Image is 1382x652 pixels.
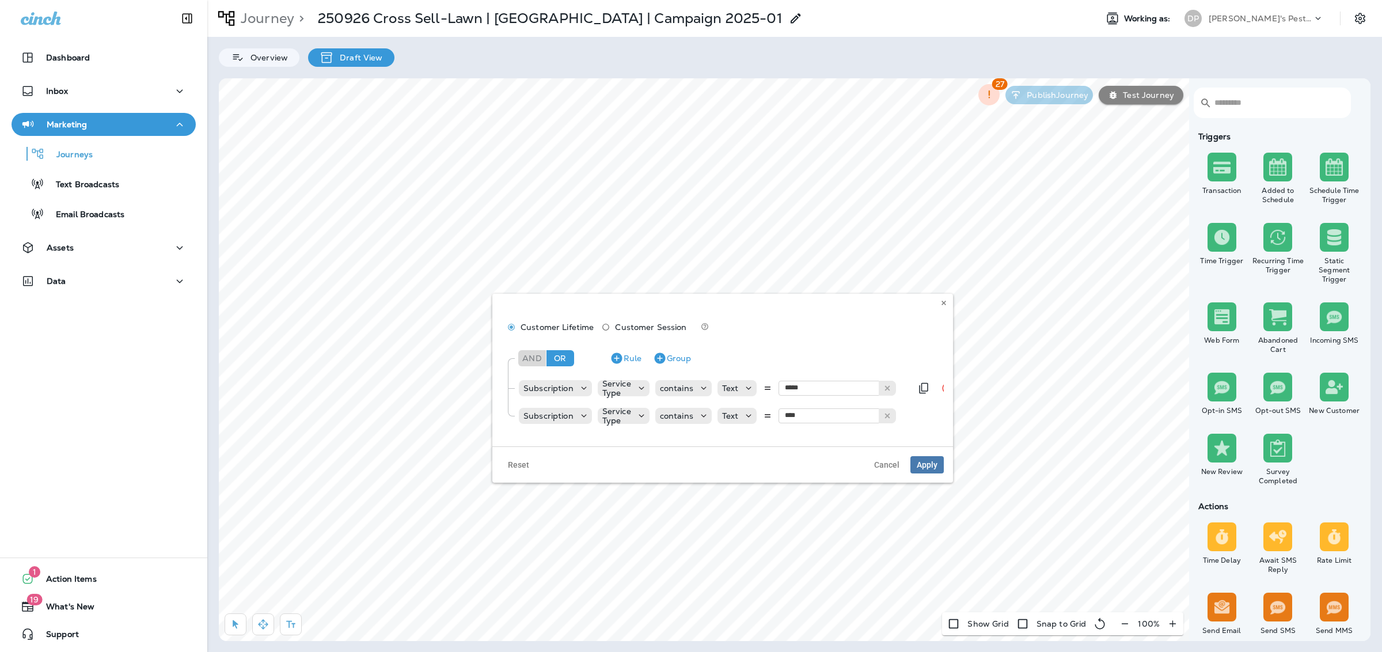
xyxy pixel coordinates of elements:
[35,602,94,616] span: What's New
[615,323,686,332] span: Customer Session
[660,411,693,420] p: contains
[722,384,739,393] p: Text
[1124,14,1173,24] span: Working as:
[602,407,631,425] p: Service Type
[910,456,944,473] button: Apply
[1308,256,1360,284] div: Static Segment Trigger
[318,10,782,27] p: 250926 Cross Sell-Lawn | [GEOGRAPHIC_DATA] | Campaign 2025-01
[12,46,196,69] button: Dashboard
[12,623,196,646] button: Support
[1252,186,1304,204] div: Added to Schedule
[1252,256,1304,275] div: Recurring Time Trigger
[1196,256,1248,266] div: Time Trigger
[46,53,90,62] p: Dashboard
[1252,406,1304,415] div: Opt-out SMS
[722,411,739,420] p: Text
[660,384,693,393] p: contains
[992,78,1008,90] span: 27
[1196,406,1248,415] div: Opt-in SMS
[46,86,68,96] p: Inbox
[874,461,899,469] span: Cancel
[1308,336,1360,345] div: Incoming SMS
[912,377,935,400] button: Duplicate Rule
[12,79,196,103] button: Inbox
[1184,10,1202,27] div: DP
[45,150,93,161] p: Journeys
[1118,90,1174,100] p: Test Journey
[1194,132,1362,141] div: Triggers
[868,456,906,473] button: Cancel
[334,53,382,62] p: Draft View
[318,10,782,27] div: 250926 Cross Sell-Lawn | Port Orange | Campaign 2025-01
[967,619,1008,628] p: Show Grid
[1209,14,1312,23] p: [PERSON_NAME]'s Pest Control
[1252,626,1304,635] div: Send SMS
[605,349,646,367] button: Rule
[546,350,574,366] div: Or
[502,456,536,473] button: Reset
[35,574,97,588] span: Action Items
[1196,186,1248,195] div: Transaction
[12,113,196,136] button: Marketing
[1308,556,1360,565] div: Rate Limit
[12,236,196,259] button: Assets
[1308,186,1360,204] div: Schedule Time Trigger
[521,323,594,332] span: Customer Lifetime
[1138,619,1160,628] p: 100 %
[47,120,87,129] p: Marketing
[508,461,529,469] span: Reset
[12,595,196,618] button: 19What's New
[12,142,196,166] button: Journeys
[35,630,79,643] span: Support
[602,379,631,397] p: Service Type
[648,349,696,367] button: Group
[12,567,196,590] button: 1Action Items
[47,243,74,252] p: Assets
[936,377,959,400] button: Remove Rule
[44,210,124,221] p: Email Broadcasts
[1196,336,1248,345] div: Web Form
[245,53,288,62] p: Overview
[47,276,66,286] p: Data
[171,7,203,30] button: Collapse Sidebar
[12,270,196,293] button: Data
[12,202,196,226] button: Email Broadcasts
[44,180,119,191] p: Text Broadcasts
[1194,502,1362,511] div: Actions
[1099,86,1183,104] button: Test Journey
[1252,556,1304,574] div: Await SMS Reply
[1252,336,1304,354] div: Abandoned Cart
[26,594,42,605] span: 19
[12,172,196,196] button: Text Broadcasts
[29,566,40,578] span: 1
[1196,556,1248,565] div: Time Delay
[1196,467,1248,476] div: New Review
[294,10,304,27] p: >
[1036,619,1087,628] p: Snap to Grid
[1350,8,1370,29] button: Settings
[1308,626,1360,635] div: Send MMS
[1196,626,1248,635] div: Send Email
[1308,406,1360,415] div: New Customer
[518,350,546,366] div: And
[1252,467,1304,486] div: Survey Completed
[236,10,294,27] p: Journey
[523,411,574,420] p: Subscription
[523,384,574,393] p: Subscription
[917,461,937,469] span: Apply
